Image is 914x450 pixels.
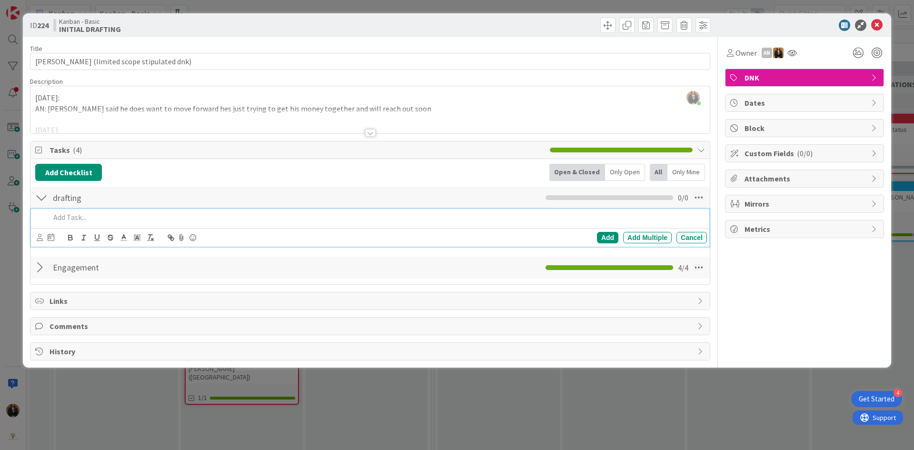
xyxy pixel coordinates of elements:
[745,97,866,109] span: Dates
[30,53,710,70] input: type card name here...
[745,72,866,83] span: DNK
[549,164,605,181] div: Open & Closed
[50,346,693,357] span: History
[678,262,688,273] span: 4 / 4
[50,189,264,206] input: Add Checklist...
[667,164,705,181] div: Only Mine
[678,192,688,203] span: 0 / 0
[745,173,866,184] span: Attachments
[50,259,264,276] input: Add Checklist...
[605,164,645,181] div: Only Open
[797,149,813,158] span: ( 0/0 )
[623,232,672,243] div: Add Multiple
[735,47,757,59] span: Owner
[50,295,693,307] span: Links
[37,20,49,30] b: 224
[745,148,866,159] span: Custom Fields
[59,25,121,33] b: INITIAL DRAFTING
[597,232,618,243] div: Add
[762,48,772,58] div: AN
[35,164,102,181] button: Add Checklist
[30,77,63,86] span: Description
[894,389,902,397] div: 4
[745,122,866,134] span: Block
[745,223,866,235] span: Metrics
[73,145,82,155] span: ( 4 )
[50,144,545,156] span: Tasks
[30,44,42,53] label: Title
[676,232,707,243] div: Cancel
[745,198,866,210] span: Mirrors
[35,103,705,114] p: AN: [PERSON_NAME] said he does want to move forward hes just trying to get his money together and...
[650,164,667,181] div: All
[851,391,902,407] div: Open Get Started checklist, remaining modules: 4
[686,91,700,104] img: DEZMl8YG0xcQqluc7pnrobW4Pfi88F1E.JPG
[50,320,693,332] span: Comments
[20,1,43,13] span: Support
[30,20,49,31] span: ID
[35,92,705,103] p: [DATE]:
[59,18,121,25] span: Kanban - Basic
[773,48,784,58] img: KS
[859,394,894,404] div: Get Started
